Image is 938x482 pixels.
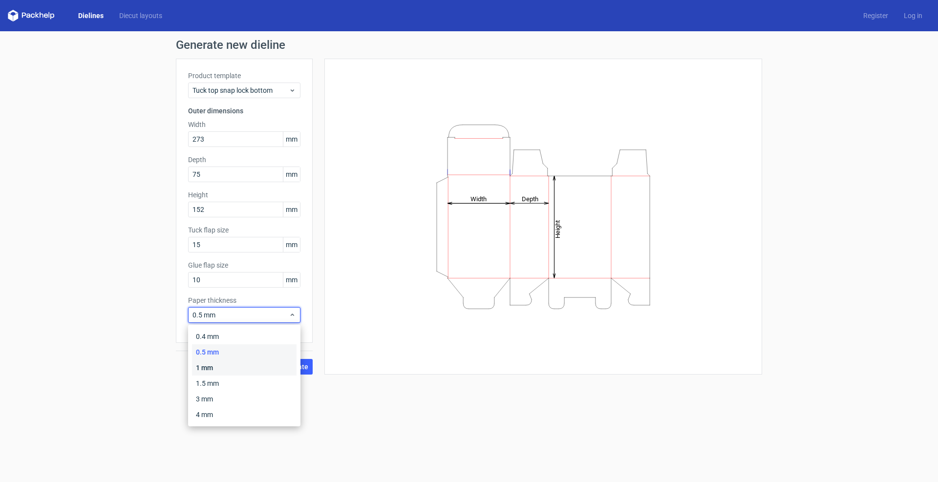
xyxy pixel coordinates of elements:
[188,225,300,235] label: Tuck flap size
[192,407,297,422] div: 4 mm
[192,376,297,391] div: 1.5 mm
[188,71,300,81] label: Product template
[896,11,930,21] a: Log in
[522,195,538,202] tspan: Depth
[283,272,300,287] span: mm
[192,310,289,320] span: 0.5 mm
[188,155,300,165] label: Depth
[283,237,300,252] span: mm
[192,85,289,95] span: Tuck top snap lock bottom
[192,329,297,344] div: 0.4 mm
[192,391,297,407] div: 3 mm
[188,106,300,116] h3: Outer dimensions
[111,11,170,21] a: Diecut layouts
[470,195,487,202] tspan: Width
[192,360,297,376] div: 1 mm
[283,202,300,217] span: mm
[855,11,896,21] a: Register
[188,260,300,270] label: Glue flap size
[188,295,300,305] label: Paper thickness
[176,39,762,51] h1: Generate new dieline
[70,11,111,21] a: Dielines
[554,220,561,238] tspan: Height
[283,167,300,182] span: mm
[188,120,300,129] label: Width
[188,190,300,200] label: Height
[192,344,297,360] div: 0.5 mm
[283,132,300,147] span: mm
